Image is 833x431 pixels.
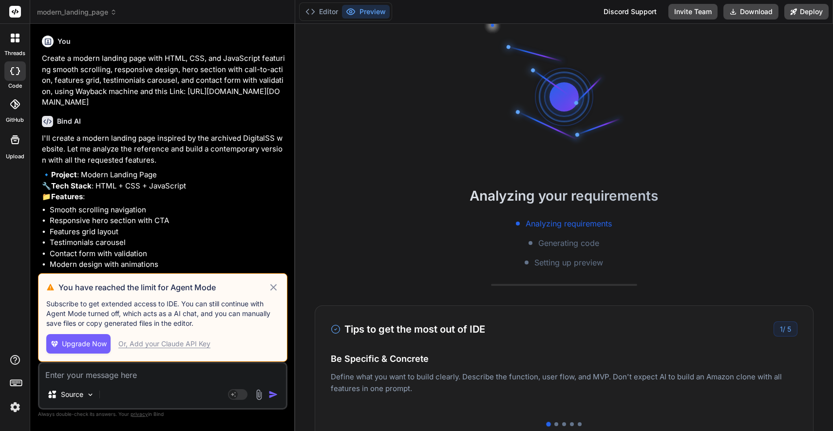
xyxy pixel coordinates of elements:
[6,152,24,161] label: Upload
[50,259,285,270] li: Modern design with animations
[86,391,95,399] img: Pick Models
[342,5,390,19] button: Preview
[38,410,287,419] p: Always double-check its answers. Your in Bind
[51,181,92,190] strong: Tech Stack
[7,399,23,415] img: settings
[57,37,71,46] h6: You
[787,325,791,333] span: 5
[6,116,24,124] label: GitHub
[58,281,268,293] h3: You have reached the limit for Agent Mode
[723,4,778,19] button: Download
[268,390,278,399] img: icon
[46,299,279,328] p: Subscribe to get extended access to IDE. You can still continue with Agent Mode turned off, which...
[50,237,285,248] li: Testimonials carousel
[61,390,83,399] p: Source
[295,186,833,206] h2: Analyzing your requirements
[302,5,342,19] button: Editor
[780,325,783,333] span: 1
[4,49,25,57] label: threads
[51,192,83,201] strong: Features
[42,53,285,108] p: Create a modern landing page with HTML, CSS, and JavaScript featuring smooth scrolling, responsiv...
[131,411,148,417] span: privacy
[253,389,265,400] img: attachment
[331,322,485,337] h3: Tips to get the most out of IDE
[37,7,117,17] span: modern_landing_page
[598,4,663,19] div: Discord Support
[331,352,797,365] h4: Be Specific & Concrete
[538,237,599,249] span: Generating code
[62,339,107,349] span: Upgrade Now
[46,334,111,354] button: Upgrade Now
[526,218,612,229] span: Analyzing requirements
[50,215,285,226] li: Responsive hero section with CTA
[50,205,285,216] li: Smooth scrolling navigation
[8,82,22,90] label: code
[784,4,829,19] button: Deploy
[57,116,81,126] h6: Bind AI
[50,226,285,238] li: Features grid layout
[51,170,77,179] strong: Project
[118,339,210,349] div: Or, Add your Claude API Key
[42,133,285,166] p: I'll create a modern landing page inspired by the archived DigitalSS website. Let me analyze the ...
[42,169,285,203] p: 🔹 : Modern Landing Page 🔧 : HTML + CSS + JavaScript 📁 :
[668,4,718,19] button: Invite Team
[534,257,603,268] span: Setting up preview
[774,321,797,337] div: /
[50,248,285,260] li: Contact form with validation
